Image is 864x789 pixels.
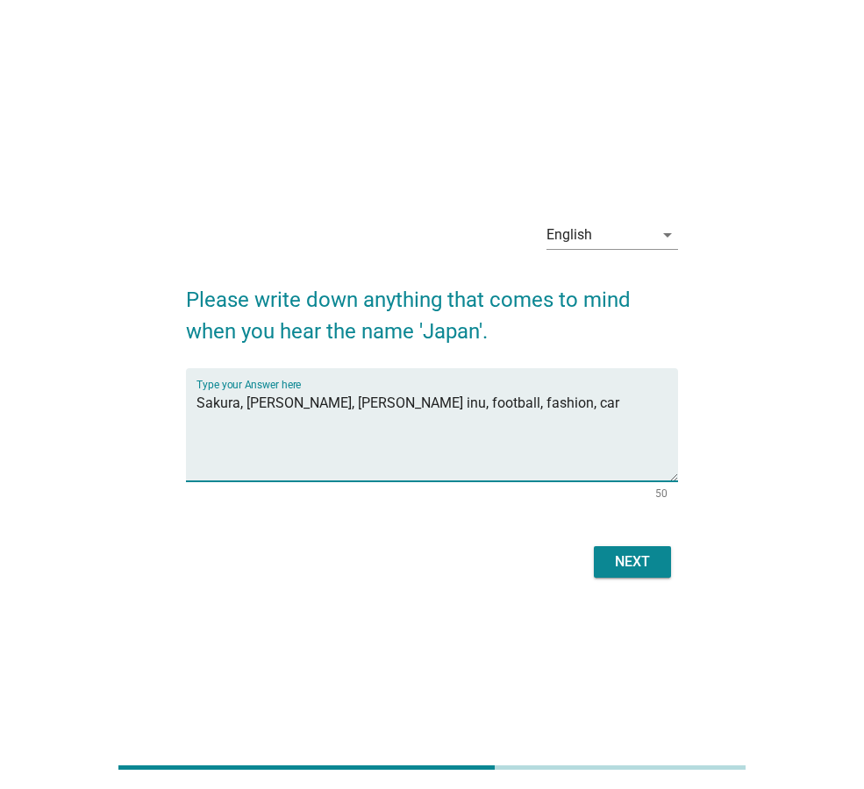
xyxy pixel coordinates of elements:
[196,389,678,481] textarea: Type your Answer here
[594,546,671,578] button: Next
[546,227,592,243] div: English
[657,224,678,245] i: arrow_drop_down
[186,267,678,347] h2: Please write down anything that comes to mind when you hear the name 'Japan'.
[608,551,657,572] div: Next
[655,488,668,499] div: 50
